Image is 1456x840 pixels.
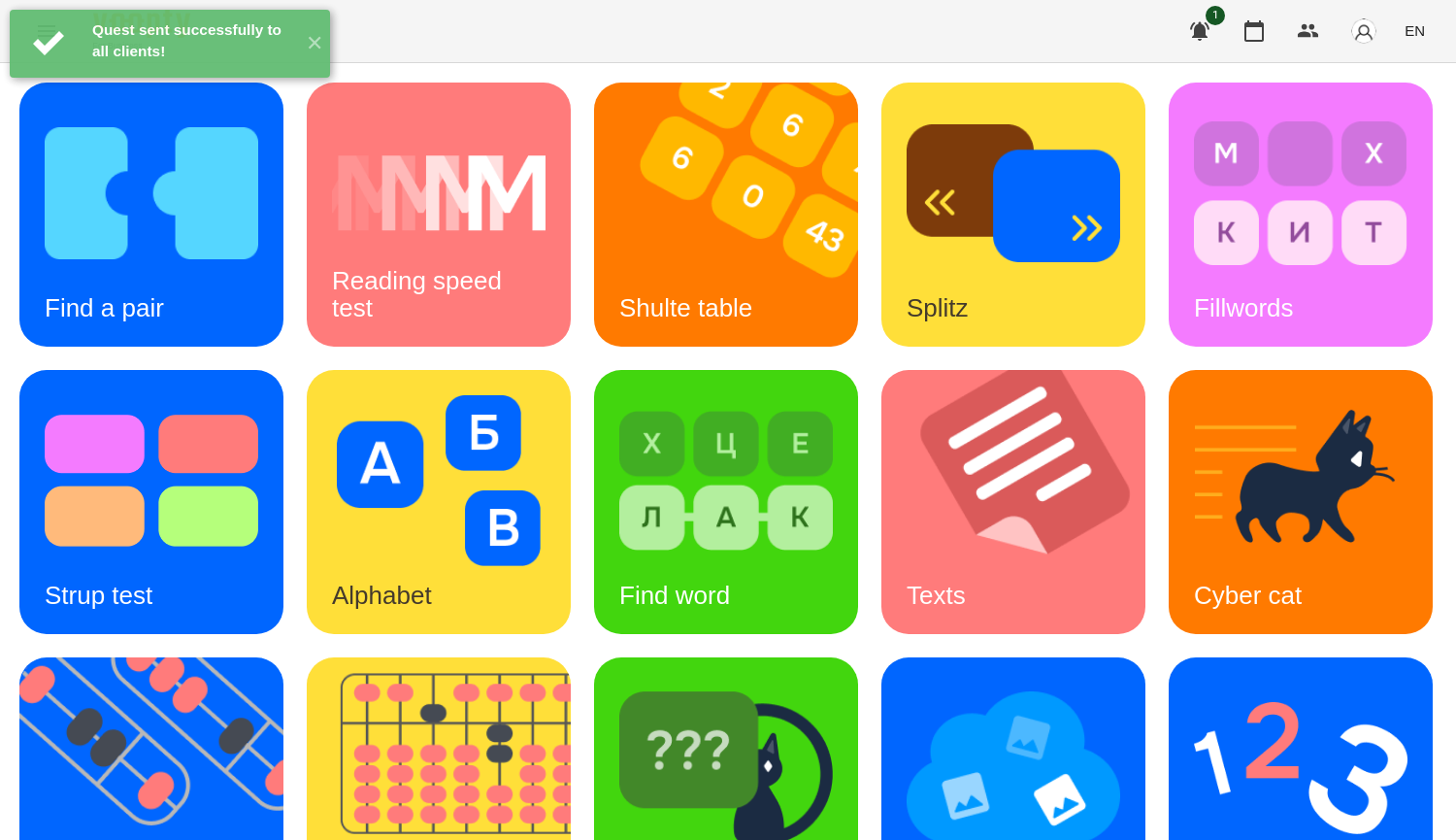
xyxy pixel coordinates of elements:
h3: Texts [907,581,966,610]
img: Cyber cat [1194,395,1407,566]
a: FillwordsFillwords [1169,83,1433,347]
img: Shulte table [594,83,882,347]
div: Quest sent successfully to all clients! [92,19,291,62]
span: EN [1405,20,1425,41]
h3: Cyber cat [1194,581,1302,610]
a: Find a pairFind a pair [19,83,283,347]
a: Find wordFind word [594,370,858,634]
img: Texts [881,370,1170,634]
img: Find word [619,395,833,566]
img: Splitz [907,108,1120,279]
button: EN [1397,13,1433,49]
h3: Strup test [45,581,152,610]
a: Shulte tableShulte table [594,83,858,347]
img: Alphabet [332,395,546,566]
span: 1 [1206,6,1225,25]
img: Fillwords [1194,108,1407,279]
img: Reading speed test [332,108,546,279]
a: TextsTexts [881,370,1145,634]
a: AlphabetAlphabet [307,370,571,634]
a: Cyber catCyber cat [1169,370,1433,634]
a: Strup testStrup test [19,370,283,634]
img: Strup test [45,395,258,566]
h3: Find word [619,581,730,610]
h3: Fillwords [1194,293,1294,322]
h3: Find a pair [45,293,164,322]
h3: Alphabet [332,581,432,610]
a: SplitzSplitz [881,83,1145,347]
a: Reading speed testReading speed test [307,83,571,347]
img: Find a pair [45,108,258,279]
img: avatar_s.png [1350,17,1377,45]
h3: Reading speed test [332,266,509,321]
h3: Splitz [907,293,969,322]
h3: Shulte table [619,293,752,322]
